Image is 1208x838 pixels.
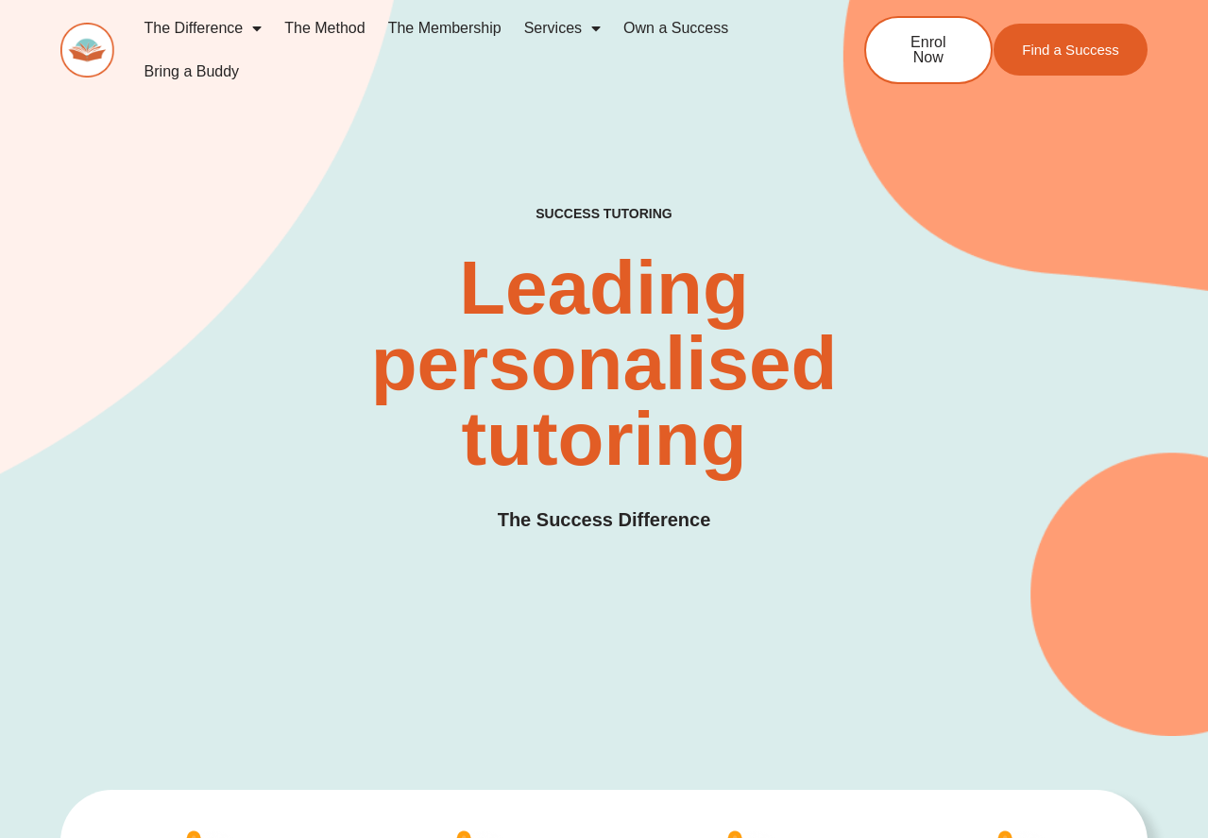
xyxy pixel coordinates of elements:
[377,7,513,50] a: The Membership
[273,7,376,50] a: The Method
[133,50,251,94] a: Bring a Buddy
[864,16,993,84] a: Enrol Now
[995,24,1148,76] a: Find a Success
[894,35,962,65] span: Enrol Now
[133,7,802,94] nav: Menu
[513,7,612,50] a: Services
[498,505,711,535] h3: The Success Difference
[358,250,850,477] h2: Leading personalised tutoring
[133,7,274,50] a: The Difference
[443,206,765,222] h4: SUCCESS TUTORING​
[1023,43,1120,57] span: Find a Success
[612,7,740,50] a: Own a Success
